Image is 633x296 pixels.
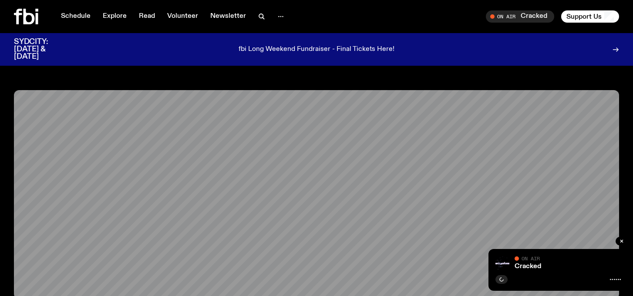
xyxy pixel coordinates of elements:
img: Logo for Podcast Cracked. Black background, with white writing, with glass smashing graphics [495,256,509,270]
h3: SYDCITY: [DATE] & [DATE] [14,38,70,61]
a: Schedule [56,10,96,23]
button: Support Us [561,10,619,23]
p: fbi Long Weekend Fundraiser - Final Tickets Here! [239,46,394,54]
button: On AirCracked [486,10,554,23]
a: Explore [98,10,132,23]
span: Support Us [566,13,602,20]
a: Newsletter [205,10,251,23]
a: Cracked [515,263,541,270]
a: Read [134,10,160,23]
span: On Air [522,256,540,261]
a: Volunteer [162,10,203,23]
